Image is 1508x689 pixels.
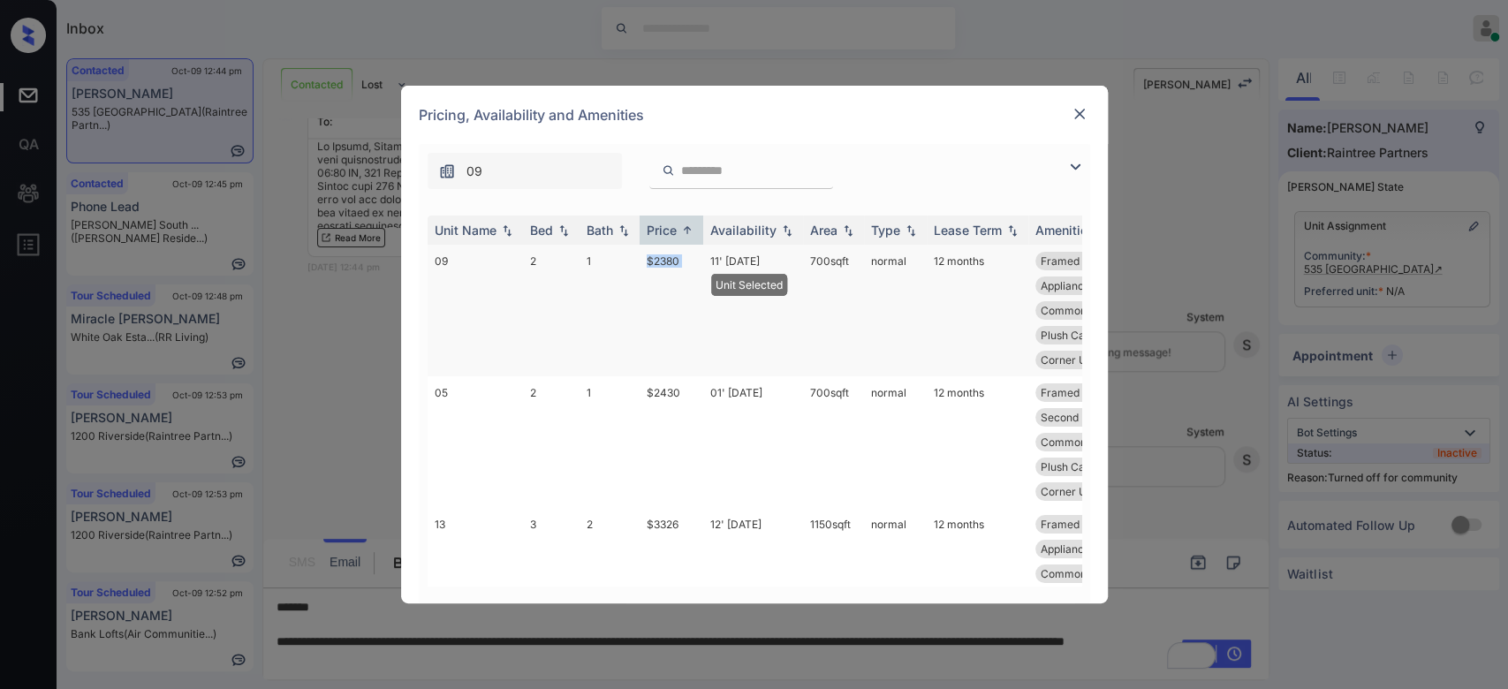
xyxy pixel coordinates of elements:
[703,245,803,376] td: 11' [DATE]
[934,223,1002,238] div: Lease Term
[1041,542,1133,556] span: Appliance Packa...
[438,163,456,180] img: icon-zuma
[523,376,580,508] td: 2
[927,376,1028,508] td: 12 months
[498,224,516,237] img: sorting
[927,245,1028,376] td: 12 months
[1041,279,1133,292] span: Appliance Packa...
[803,508,864,615] td: 1150 sqft
[1041,518,1140,531] span: Framed Bathroom...
[902,224,920,237] img: sorting
[580,245,640,376] td: 1
[530,223,553,238] div: Bed
[1065,156,1086,178] img: icon-zuma
[1041,353,1099,367] span: Corner Unit
[803,245,864,376] td: 700 sqft
[615,224,633,237] img: sorting
[1041,460,1128,473] span: Plush Carpeting...
[1035,223,1095,238] div: Amenities
[703,376,803,508] td: 01' [DATE]
[1041,435,1140,449] span: Common Area Pla...
[1071,105,1088,123] img: close
[640,508,703,615] td: $3326
[871,223,900,238] div: Type
[428,245,523,376] td: 09
[466,162,482,181] span: 09
[710,223,777,238] div: Availability
[1041,254,1140,268] span: Framed Bathroom...
[428,376,523,508] td: 05
[864,245,927,376] td: normal
[1041,386,1140,399] span: Framed Bathroom...
[647,223,677,238] div: Price
[810,223,837,238] div: Area
[435,223,496,238] div: Unit Name
[778,224,796,237] img: sorting
[703,508,803,615] td: 12' [DATE]
[678,223,696,237] img: sorting
[864,508,927,615] td: normal
[864,376,927,508] td: normal
[640,245,703,376] td: $2380
[927,508,1028,615] td: 12 months
[1041,304,1140,317] span: Common Area Pla...
[580,508,640,615] td: 2
[555,224,572,237] img: sorting
[1004,224,1021,237] img: sorting
[839,224,857,237] img: sorting
[640,376,703,508] td: $2430
[523,508,580,615] td: 3
[803,376,864,508] td: 700 sqft
[401,86,1108,144] div: Pricing, Availability and Amenities
[1041,411,1107,424] span: Second Floor
[1041,329,1128,342] span: Plush Carpeting...
[1041,485,1099,498] span: Corner Unit
[587,223,613,238] div: Bath
[523,245,580,376] td: 2
[1041,567,1140,580] span: Common Area Pla...
[428,508,523,615] td: 13
[662,163,675,178] img: icon-zuma
[580,376,640,508] td: 1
